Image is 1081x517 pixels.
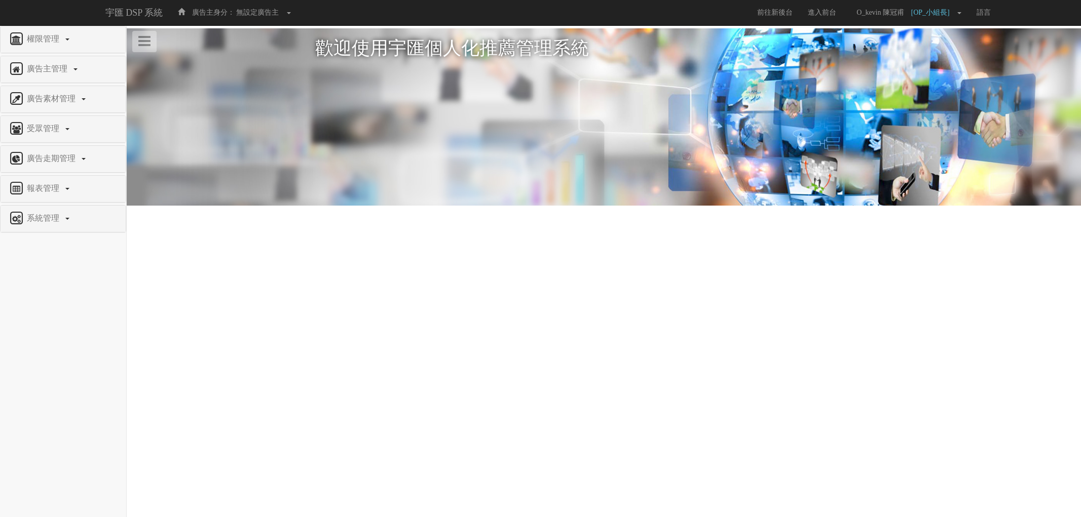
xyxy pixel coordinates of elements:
[236,9,279,16] span: 無設定廣告主
[8,31,118,48] a: 權限管理
[24,214,64,222] span: 系統管理
[24,64,72,73] span: 廣告主管理
[24,34,64,43] span: 權限管理
[24,154,81,163] span: 廣告走期管理
[8,121,118,137] a: 受眾管理
[192,9,235,16] span: 廣告主身分：
[911,9,955,16] span: [OP_小組長]
[24,94,81,103] span: 廣告素材管理
[8,181,118,197] a: 報表管理
[24,184,64,192] span: 報表管理
[8,151,118,167] a: 廣告走期管理
[315,38,893,59] h1: 歡迎使用宇匯個人化推薦管理系統
[24,124,64,133] span: 受眾管理
[8,211,118,227] a: 系統管理
[8,91,118,107] a: 廣告素材管理
[8,61,118,77] a: 廣告主管理
[851,9,909,16] span: O_kevin 陳冠甫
